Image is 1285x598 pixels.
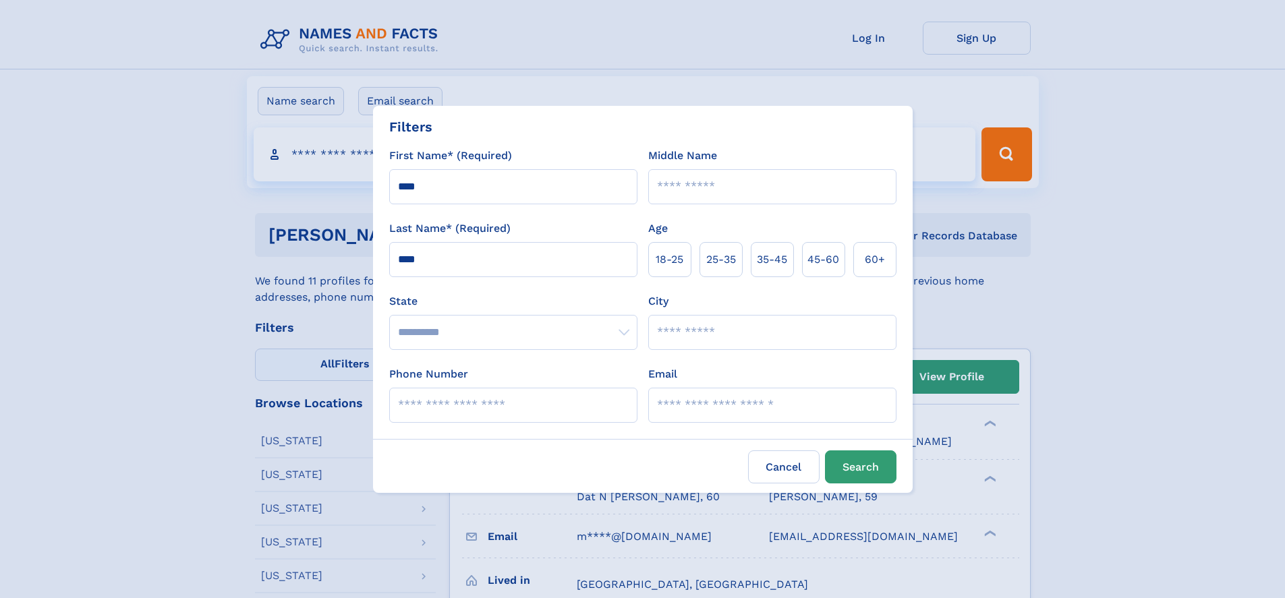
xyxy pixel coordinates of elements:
[389,293,637,309] label: State
[648,293,668,309] label: City
[648,366,677,382] label: Email
[656,251,683,268] span: 18‑25
[865,251,885,268] span: 60+
[807,251,839,268] span: 45‑60
[389,220,511,237] label: Last Name* (Required)
[389,366,468,382] label: Phone Number
[389,117,432,137] div: Filters
[389,148,512,164] label: First Name* (Required)
[648,220,668,237] label: Age
[757,251,787,268] span: 35‑45
[648,148,717,164] label: Middle Name
[706,251,736,268] span: 25‑35
[748,450,820,483] label: Cancel
[825,450,896,483] button: Search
